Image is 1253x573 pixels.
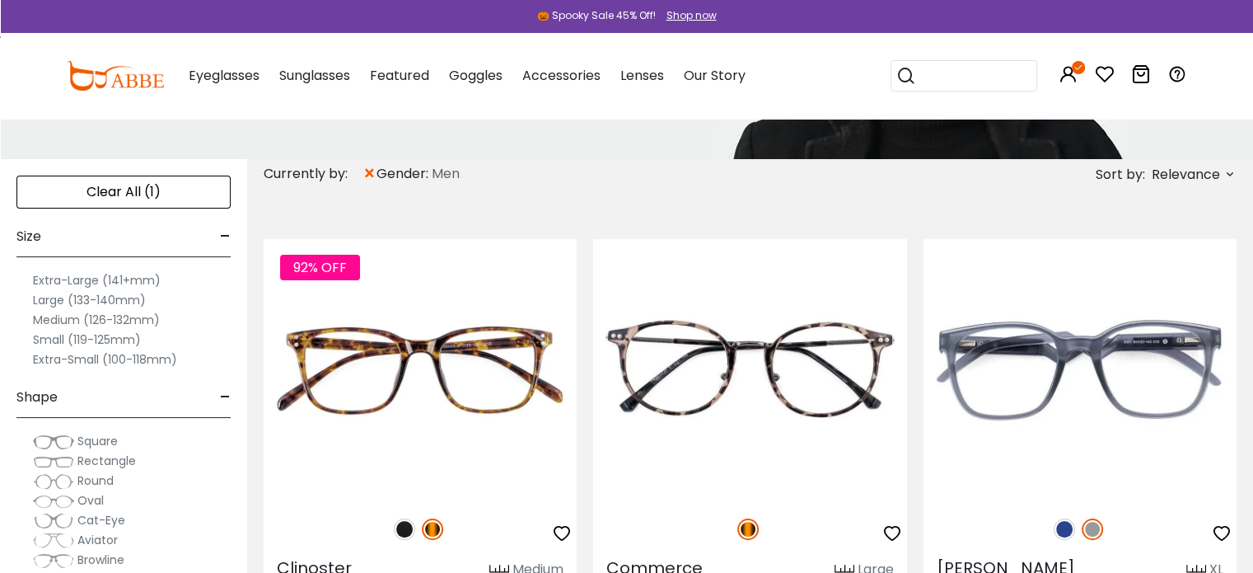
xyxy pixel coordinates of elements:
[189,66,259,85] span: Eyeglasses
[33,493,74,510] img: Oval.png
[77,492,104,509] span: Oval
[33,513,74,529] img: Cat-Eye.png
[376,164,432,184] span: gender:
[264,159,362,189] div: Currently by:
[658,8,717,22] a: Shop now
[16,217,41,256] span: Size
[33,533,74,549] img: Aviator.png
[522,66,601,85] span: Accessories
[77,453,136,469] span: Rectangle
[394,519,415,540] img: Matte Black
[33,350,177,369] label: Extra-Small (100-118mm)
[33,290,146,310] label: Large (133-140mm)
[593,239,906,500] img: Tortoise Commerce - TR ,Adjust Nose Pads
[33,453,74,470] img: Rectangle.png
[666,8,717,23] div: Shop now
[33,552,74,569] img: Browline.png
[1096,165,1145,184] span: Sort by:
[16,378,58,417] span: Shape
[422,519,443,540] img: Tortoise
[33,473,74,490] img: Round.png
[279,66,350,85] span: Sunglasses
[537,8,656,23] div: 🎃 Spooky Sale 45% Off!
[77,532,118,548] span: Aviator
[33,310,160,330] label: Medium (126-132mm)
[684,66,746,85] span: Our Story
[432,164,460,184] span: Men
[77,512,125,528] span: Cat-Eye
[33,270,161,290] label: Extra-Large (141+mm)
[33,434,74,450] img: Square.png
[264,239,577,500] img: Tortoise Clinoster - Plastic ,Universal Bridge Fit
[1152,160,1220,190] span: Relevance
[1054,519,1075,540] img: Blue
[923,239,1237,500] img: Gray Barnett - TR ,Universal Bridge Fit
[370,66,429,85] span: Featured
[220,378,231,417] span: -
[220,217,231,256] span: -
[280,255,360,280] span: 92% OFF
[33,330,141,350] label: Small (119-125mm)
[620,66,664,85] span: Lenses
[77,472,114,489] span: Round
[77,552,124,568] span: Browline
[737,519,759,540] img: Tortoise
[16,176,231,209] div: Clear All (1)
[449,66,503,85] span: Goggles
[77,433,118,449] span: Square
[1082,519,1103,540] img: Gray
[362,159,376,189] span: ×
[67,61,164,91] img: abbeglasses.com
